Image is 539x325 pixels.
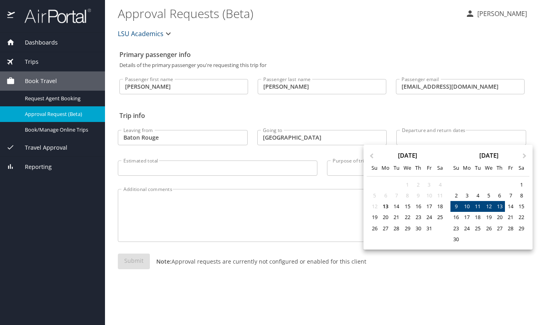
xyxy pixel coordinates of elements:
[402,223,413,234] div: Choose Wednesday, October 29th, 2025
[402,179,413,190] div: Not available Wednesday, October 1st, 2025
[402,190,413,201] div: Not available Wednesday, October 8th, 2025
[369,179,445,239] div: month 2025-10
[369,201,380,212] div: Not available Sunday, October 12th, 2025
[391,212,402,223] div: Choose Tuesday, October 21st, 2025
[505,212,516,223] div: Choose Friday, November 21st, 2025
[413,201,424,212] div: Choose Thursday, October 16th, 2025
[413,212,424,223] div: Choose Thursday, October 23rd, 2025
[380,201,391,212] div: Choose Monday, October 13th, 2025
[380,190,391,201] div: Not available Monday, October 6th, 2025
[516,179,527,190] div: Choose Saturday, November 1st, 2025
[494,212,505,223] div: Choose Thursday, November 20th, 2025
[472,201,483,212] div: Choose Tuesday, November 11th, 2025
[402,201,413,212] div: Choose Wednesday, October 15th, 2025
[462,223,472,234] div: Choose Monday, November 24th, 2025
[505,162,516,173] div: Fr
[462,190,472,201] div: Choose Monday, November 3rd, 2025
[413,162,424,173] div: Th
[391,201,402,212] div: Choose Tuesday, October 14th, 2025
[391,190,402,201] div: Not available Tuesday, October 7th, 2025
[450,190,461,201] div: Choose Sunday, November 2nd, 2025
[516,162,527,173] div: Sa
[472,212,483,223] div: Choose Tuesday, November 18th, 2025
[519,146,532,158] button: Next Month
[413,223,424,234] div: Choose Thursday, October 30th, 2025
[413,179,424,190] div: Not available Thursday, October 2nd, 2025
[494,162,505,173] div: Th
[472,190,483,201] div: Choose Tuesday, November 4th, 2025
[450,223,461,234] div: Choose Sunday, November 23rd, 2025
[380,223,391,234] div: Choose Monday, October 27th, 2025
[516,223,527,234] div: Choose Saturday, November 29th, 2025
[450,234,461,245] div: Choose Sunday, November 30th, 2025
[472,223,483,234] div: Choose Tuesday, November 25th, 2025
[483,201,494,212] div: Choose Wednesday, November 12th, 2025
[435,162,446,173] div: Sa
[516,190,527,201] div: Choose Saturday, November 8th, 2025
[462,201,472,212] div: Choose Monday, November 10th, 2025
[424,179,434,190] div: Not available Friday, October 3rd, 2025
[424,201,434,212] div: Choose Friday, October 17th, 2025
[505,201,516,212] div: Choose Friday, November 14th, 2025
[391,162,402,173] div: Tu
[391,223,402,234] div: Choose Tuesday, October 28th, 2025
[435,201,446,212] div: Choose Saturday, October 18th, 2025
[462,212,472,223] div: Choose Monday, November 17th, 2025
[505,223,516,234] div: Choose Friday, November 28th, 2025
[402,162,413,173] div: We
[450,179,527,245] div: month 2025-11
[448,152,529,158] div: [DATE]
[424,212,434,223] div: Choose Friday, October 24th, 2025
[435,179,446,190] div: Not available Saturday, October 4th, 2025
[369,190,380,201] div: Not available Sunday, October 5th, 2025
[369,223,380,234] div: Choose Sunday, October 26th, 2025
[483,212,494,223] div: Choose Wednesday, November 19th, 2025
[450,201,461,212] div: Choose Sunday, November 9th, 2025
[494,201,505,212] div: Choose Thursday, November 13th, 2025
[413,190,424,201] div: Not available Thursday, October 9th, 2025
[435,190,446,201] div: Not available Saturday, October 11th, 2025
[516,212,527,223] div: Choose Saturday, November 22nd, 2025
[367,152,448,158] div: [DATE]
[424,162,434,173] div: Fr
[494,190,505,201] div: Choose Thursday, November 6th, 2025
[380,212,391,223] div: Choose Monday, October 20th, 2025
[450,162,461,173] div: Su
[494,223,505,234] div: Choose Thursday, November 27th, 2025
[472,162,483,173] div: Tu
[483,223,494,234] div: Choose Wednesday, November 26th, 2025
[424,190,434,201] div: Not available Friday, October 10th, 2025
[462,162,472,173] div: Mo
[380,162,391,173] div: Mo
[402,212,413,223] div: Choose Wednesday, October 22nd, 2025
[450,212,461,223] div: Choose Sunday, November 16th, 2025
[364,146,377,158] button: Previous Month
[435,212,446,223] div: Choose Saturday, October 25th, 2025
[483,162,494,173] div: We
[424,223,434,234] div: Choose Friday, October 31st, 2025
[369,162,380,173] div: Su
[483,190,494,201] div: Choose Wednesday, November 5th, 2025
[516,201,527,212] div: Choose Saturday, November 15th, 2025
[369,212,380,223] div: Choose Sunday, October 19th, 2025
[505,190,516,201] div: Choose Friday, November 7th, 2025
